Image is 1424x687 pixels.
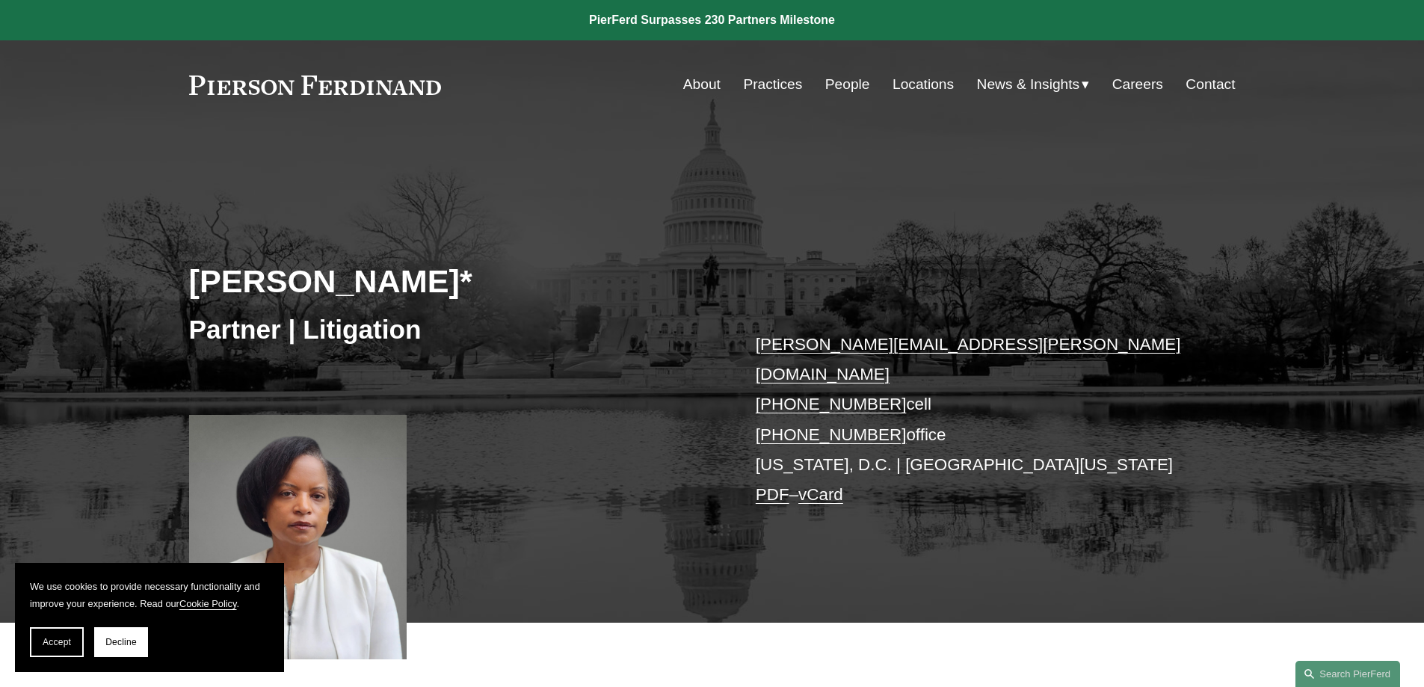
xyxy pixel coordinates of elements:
[756,485,789,504] a: PDF
[30,627,84,657] button: Accept
[798,485,843,504] a: vCard
[189,262,712,301] h2: [PERSON_NAME]*
[683,70,721,99] a: About
[1295,661,1400,687] a: Search this site
[105,637,137,647] span: Decline
[756,395,907,413] a: [PHONE_NUMBER]
[825,70,870,99] a: People
[756,330,1192,511] p: cell office [US_STATE], D.C. | [GEOGRAPHIC_DATA][US_STATE] –
[1112,70,1163,99] a: Careers
[756,425,907,444] a: [PHONE_NUMBER]
[94,627,148,657] button: Decline
[756,335,1181,383] a: [PERSON_NAME][EMAIL_ADDRESS][PERSON_NAME][DOMAIN_NAME]
[43,637,71,647] span: Accept
[1186,70,1235,99] a: Contact
[893,70,954,99] a: Locations
[30,578,269,612] p: We use cookies to provide necessary functionality and improve your experience. Read our .
[977,70,1090,99] a: folder dropdown
[743,70,802,99] a: Practices
[179,598,237,609] a: Cookie Policy
[189,313,712,346] h3: Partner | Litigation
[977,72,1080,98] span: News & Insights
[15,563,284,672] section: Cookie banner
